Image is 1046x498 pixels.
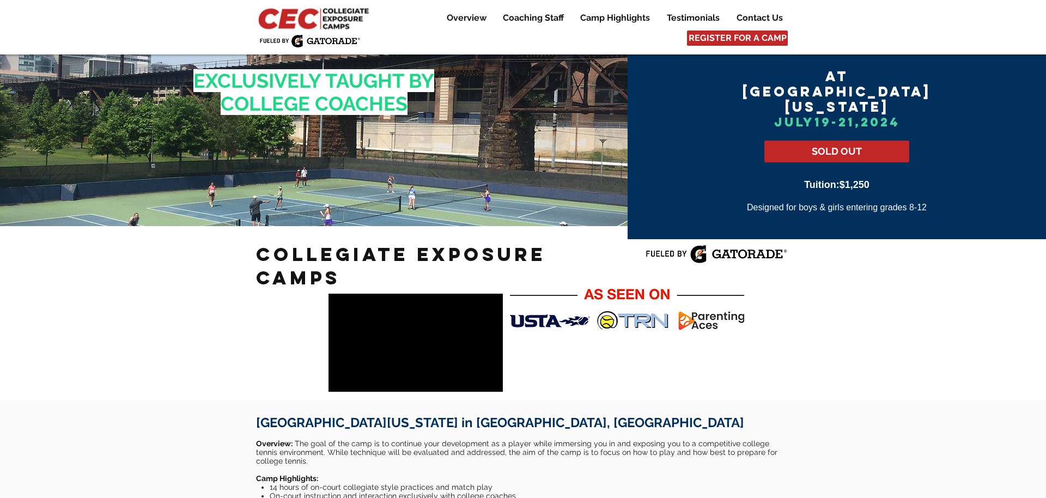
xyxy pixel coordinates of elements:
span: AT [GEOGRAPHIC_DATA][US_STATE] [743,68,931,116]
span: Camp Highlights: [256,474,318,483]
img: As Seen On CEC_V2 2_24_22.png [510,285,744,333]
span: REGISTER FOR A CAMP [689,32,787,44]
span: Overview: [256,439,293,448]
a: SOLD OUT [764,141,909,162]
span: Collegiate Exposure Camps [256,242,546,289]
a: Coaching Staff [495,11,571,25]
img: CEC Logo Primary_edited.jpg [256,5,374,31]
img: Fueled by Gatorade.png [259,34,360,47]
span: -21,2024 [831,114,900,130]
a: Contact Us [728,11,790,25]
img: Fueled by Gatorade.png [646,245,787,264]
span: [GEOGRAPHIC_DATA][US_STATE] in [GEOGRAPHIC_DATA], [GEOGRAPHIC_DATA] [256,415,744,430]
a: Overview [439,11,494,25]
span: July [774,114,814,130]
span: $1,250 [840,179,869,190]
p: Testimonials [661,11,725,25]
span: 14 hours of on-court collegiate style practices and match play [270,483,492,491]
div: Your Video Title Video Player [329,294,503,392]
p: Camp Highlights [575,11,655,25]
span: SOLD OUT [812,144,862,158]
a: Testimonials [659,11,728,25]
a: Camp Highlights [572,11,658,25]
nav: Site [430,11,790,25]
p: Coaching Staff [497,11,569,25]
a: REGISTER FOR A CAMP [687,31,788,46]
span: 19 [814,114,831,130]
span: Designed for boys & girls entering grades 8-12 [747,203,927,212]
span: EXCLUSIVELY TAUGHT BY COLLEGE COACHES [193,69,434,115]
span: Tuition: [804,179,840,190]
p: Overview [441,11,492,25]
p: Contact Us [731,11,788,25]
span: ​ The goal of the camp is to continue your development as a player while immersing you in and exp... [256,439,777,465]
